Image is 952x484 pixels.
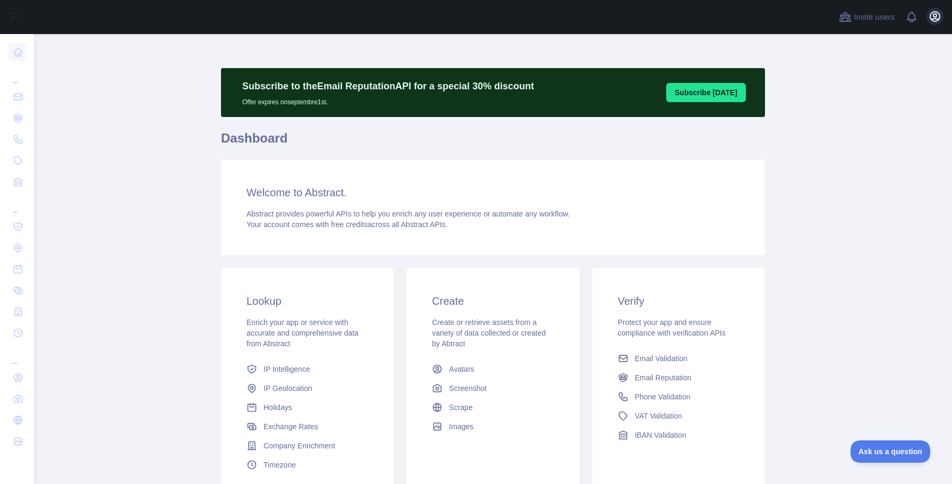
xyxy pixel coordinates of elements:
a: IP Intelligence [242,360,372,379]
a: IBAN Validation [614,425,744,445]
a: Screenshot [428,379,558,398]
a: Email Reputation [614,368,744,387]
button: Invite users [837,9,897,26]
span: Enrich your app or service with accurate and comprehensive data from Abstract [246,318,359,348]
span: IP Geolocation [263,383,312,394]
h3: Lookup [246,294,368,308]
span: Exchange Rates [263,421,318,432]
span: Avatars [449,364,474,374]
span: Images [449,421,473,432]
span: Create or retrieve assets from a variety of data collected or created by Abtract [432,318,546,348]
button: Subscribe [DATE] [666,83,746,102]
h3: Welcome to Abstract. [246,185,739,200]
p: Subscribe to the Email Reputation API for a special 30 % discount [242,79,534,94]
span: Protect your app and ensure compliance with verification APIs [618,318,726,337]
span: IBAN Validation [635,430,686,440]
span: VAT Validation [635,411,682,421]
a: Email Validation [614,349,744,368]
h1: Dashboard [221,130,765,155]
a: Avatars [428,360,558,379]
a: VAT Validation [614,406,744,425]
div: ... [8,194,25,215]
a: Images [428,417,558,436]
a: Exchange Rates [242,417,372,436]
a: Holidays [242,398,372,417]
span: IP Intelligence [263,364,310,374]
a: Timezone [242,455,372,474]
a: Company Enrichment [242,436,372,455]
p: Offer expires on septembre 1st. [242,94,534,106]
span: Email Reputation [635,372,692,383]
span: Holidays [263,402,292,413]
div: ... [8,345,25,366]
div: ... [8,64,25,85]
span: Abstract provides powerful APIs to help you enrich any user experience or automate any workflow. [246,210,570,218]
h3: Verify [618,294,739,308]
a: Scrape [428,398,558,417]
a: IP Geolocation [242,379,372,398]
span: Scrape [449,402,472,413]
h3: Create [432,294,554,308]
span: Timezone [263,460,296,470]
span: Screenshot [449,383,487,394]
span: Invite users [854,11,895,23]
span: Your account comes with across all Abstract APIs. [246,220,447,229]
span: Company Enrichment [263,440,335,451]
span: Email Validation [635,353,687,364]
iframe: Toggle Customer Support [851,440,931,463]
span: free credits [331,220,368,229]
span: Phone Validation [635,391,691,402]
a: Phone Validation [614,387,744,406]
